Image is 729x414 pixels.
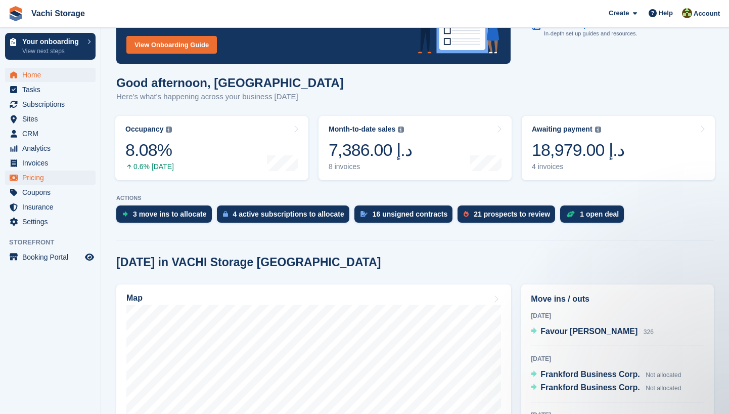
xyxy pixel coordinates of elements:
img: stora-icon-8386f47178a22dfd0bd8f6a31ec36ba5ce8667c1dd55bd0f319d3a0aa187defe.svg [8,6,23,21]
img: icon-info-grey-7440780725fd019a000dd9b08b2336e03edf1995a4989e88bcd33f0948082b44.svg [595,127,601,133]
div: 21 prospects to review [474,210,550,218]
span: Invoices [22,156,83,170]
a: 4 active subscriptions to allocate [217,205,354,228]
a: Visit the help center In-depth set up guides and resources. [532,16,704,43]
a: menu [5,112,96,126]
span: Coupons [22,185,83,199]
img: deal-1b604bf984904fb50ccaf53a9ad4b4a5d6e5aea283cecdc64d6e3604feb123c2.svg [566,211,575,218]
a: Frankford Business Corp. Not allocated [531,382,681,395]
a: menu [5,82,96,97]
span: 326 [644,328,654,336]
a: Favour [PERSON_NAME] 326 [531,325,654,339]
a: menu [5,127,96,141]
span: Insurance [22,200,83,214]
span: Not allocated [646,385,681,392]
div: 16 unsigned contracts [373,210,448,218]
span: Pricing [22,171,83,185]
span: Analytics [22,141,83,155]
a: Awaiting payment 18,979.00 د.إ 4 invoices [522,116,715,180]
a: menu [5,68,96,82]
img: contract_signature_icon-13c848040528278c33f63329250d36e43548de30e8caae1d1a13099fd9432cc5.svg [360,211,368,217]
a: Vachi Storage [27,5,89,22]
span: Home [22,68,83,82]
p: In-depth set up guides and resources. [544,29,637,38]
div: 0.6% [DATE] [125,162,174,171]
img: active_subscription_to_allocate_icon-d502201f5373d7db506a760aba3b589e785aa758c864c3986d89f69b8ff3... [223,211,228,217]
h2: [DATE] in VACHI Storage [GEOGRAPHIC_DATA] [116,256,381,269]
img: icon-info-grey-7440780725fd019a000dd9b08b2336e03edf1995a4989e88bcd33f0948082b44.svg [166,127,172,133]
a: Month-to-date sales 7,386.00 د.إ 8 invoices [318,116,512,180]
h2: Move ins / outs [531,293,704,305]
a: 16 unsigned contracts [354,205,458,228]
a: 1 open deal [560,205,629,228]
div: [DATE] [531,311,704,320]
p: ACTIONS [116,195,714,201]
span: Sites [22,112,83,126]
a: 3 move ins to allocate [116,205,217,228]
a: menu [5,200,96,214]
div: 1 open deal [580,210,619,218]
span: Favour [PERSON_NAME] [540,327,637,336]
a: menu [5,250,96,264]
div: 4 active subscriptions to allocate [233,210,344,218]
span: Settings [22,215,83,229]
span: Help [659,8,673,18]
h1: Good afternoon, [GEOGRAPHIC_DATA] [116,76,344,90]
a: menu [5,141,96,155]
span: Tasks [22,82,83,97]
span: CRM [22,127,83,141]
span: Frankford Business Corp. [540,370,640,379]
p: Here's what's happening across your business [DATE] [116,91,344,103]
div: Month-to-date sales [329,125,395,134]
span: Not allocated [646,371,681,379]
a: menu [5,171,96,185]
a: menu [5,156,96,170]
img: Anete Gre [682,8,692,18]
div: 8.08% [125,140,174,160]
div: 3 move ins to allocate [133,210,207,218]
div: 7,386.00 د.إ [329,140,412,160]
span: Frankford Business Corp. [540,383,640,392]
img: prospect-51fa495bee0391a8d652442698ab0144808aea92771e9ea1ae160a38d050c398.svg [464,211,469,217]
span: Account [694,9,720,19]
span: Storefront [9,237,101,247]
a: menu [5,185,96,199]
h2: Map [126,294,143,303]
a: Occupancy 8.08% 0.6% [DATE] [115,116,308,180]
p: Your onboarding [22,38,82,45]
a: Your onboarding View next steps [5,33,96,60]
a: View Onboarding Guide [126,36,217,54]
a: Frankford Business Corp. Not allocated [531,368,681,382]
div: 18,979.00 د.إ [532,140,624,160]
p: View next steps [22,47,82,56]
div: 4 invoices [532,162,624,171]
div: Awaiting payment [532,125,593,134]
div: [DATE] [531,354,704,363]
img: move_ins_to_allocate_icon-fdf77a2bb77ea45bf5b3d319d69a93e2d87916cf1d5bf7949dd705db3b84f3ca.svg [122,211,128,217]
span: Booking Portal [22,250,83,264]
div: Occupancy [125,125,163,134]
a: menu [5,215,96,229]
span: Create [609,8,629,18]
a: Preview store [83,251,96,263]
img: icon-info-grey-7440780725fd019a000dd9b08b2336e03edf1995a4989e88bcd33f0948082b44.svg [398,127,404,133]
a: menu [5,97,96,111]
span: Subscriptions [22,97,83,111]
a: 21 prospects to review [458,205,560,228]
div: 8 invoices [329,162,412,171]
